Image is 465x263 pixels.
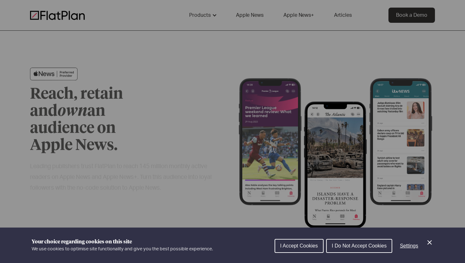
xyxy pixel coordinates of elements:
[280,243,318,248] span: I Accept Cookies
[32,238,213,246] h1: Your choice regarding cookies on this site
[395,240,423,252] button: Settings
[326,239,392,253] button: I Do Not Accept Cookies
[275,239,324,253] button: I Accept Cookies
[426,239,433,246] button: Close Cookie Control
[32,246,213,253] p: We use cookies to optimise site functionality and give you the best possible experience.
[400,243,418,248] span: Settings
[332,243,387,248] span: I Do Not Accept Cookies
